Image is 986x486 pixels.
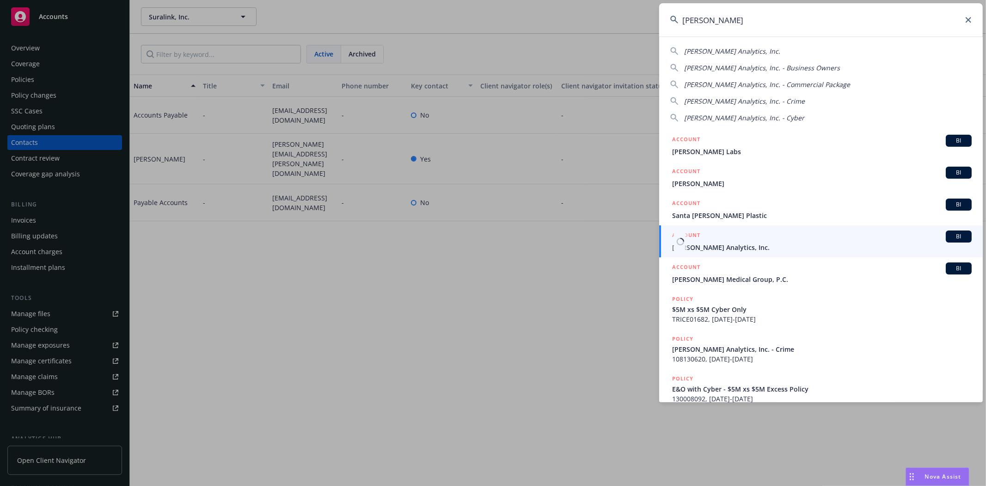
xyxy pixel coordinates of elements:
button: Nova Assist [906,467,969,486]
span: BI [949,168,968,177]
span: 108130620, [DATE]-[DATE] [672,354,972,364]
span: [PERSON_NAME] Analytics, Inc. - Crime [684,97,805,106]
a: ACCOUNTBI[PERSON_NAME] Analytics, Inc. [659,225,983,257]
input: Search... [659,3,983,37]
span: [PERSON_NAME] Analytics, Inc. - Business Owners [684,63,840,72]
span: BI [949,200,968,209]
span: TRICE01682, [DATE]-[DATE] [672,314,972,324]
h5: POLICY [672,374,693,383]
span: BI [949,137,968,145]
span: [PERSON_NAME] Labs [672,147,972,156]
h5: ACCOUNT [672,135,700,146]
span: [PERSON_NAME] Analytics, Inc. [684,47,780,56]
span: E&O with Cyber - $5M xs $5M Excess Policy [672,384,972,394]
span: [PERSON_NAME] [672,179,972,188]
span: BI [949,232,968,241]
h5: POLICY [672,294,693,304]
span: Santa [PERSON_NAME] Plastic [672,211,972,220]
a: ACCOUNTBISanta [PERSON_NAME] Plastic [659,193,983,225]
a: ACCOUNTBI[PERSON_NAME] [659,162,983,193]
span: [PERSON_NAME] Analytics, Inc. - Commercial Package [684,80,850,89]
h5: ACCOUNT [672,199,700,210]
div: Drag to move [906,468,918,486]
h5: ACCOUNT [672,231,700,242]
span: Nova Assist [925,473,962,480]
a: POLICY[PERSON_NAME] Analytics, Inc. - Crime108130620, [DATE]-[DATE] [659,329,983,369]
h5: ACCOUNT [672,262,700,274]
a: ACCOUNTBI[PERSON_NAME] Medical Group, P.C. [659,257,983,289]
span: [PERSON_NAME] Analytics, Inc. [672,243,972,252]
span: 130008092, [DATE]-[DATE] [672,394,972,404]
span: [PERSON_NAME] Analytics, Inc. - Cyber [684,113,804,122]
h5: ACCOUNT [672,167,700,178]
a: POLICYE&O with Cyber - $5M xs $5M Excess Policy130008092, [DATE]-[DATE] [659,369,983,409]
a: POLICY$5M xs $5M Cyber OnlyTRICE01682, [DATE]-[DATE] [659,289,983,329]
span: $5M xs $5M Cyber Only [672,305,972,314]
h5: POLICY [672,334,693,343]
span: BI [949,264,968,273]
span: [PERSON_NAME] Analytics, Inc. - Crime [672,344,972,354]
span: [PERSON_NAME] Medical Group, P.C. [672,274,972,284]
a: ACCOUNTBI[PERSON_NAME] Labs [659,130,983,162]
